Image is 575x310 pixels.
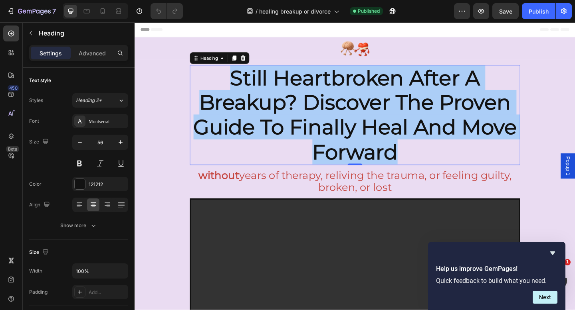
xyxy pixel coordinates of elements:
[60,222,97,230] div: Show more
[6,146,19,152] div: Beta
[64,47,416,155] strong: still heartbroken after a breakup? discover the proven guide to finally heal and move forward
[40,49,62,57] p: Settings
[29,97,43,104] div: Styles
[436,277,557,284] p: Quick feedback to build what you need.
[256,7,258,16] span: /
[135,22,575,310] iframe: Design area
[436,264,557,274] h2: Help us improve GemPages!
[529,7,549,16] div: Publish
[533,291,557,304] button: Next question
[29,247,50,258] div: Size
[8,85,19,91] div: 450
[358,8,380,15] span: Published
[89,118,126,125] div: Montserrat
[69,160,114,173] strong: without
[29,181,42,188] div: Color
[72,93,128,108] button: Heading 2*
[259,7,331,16] span: healing breakup or divorce
[89,181,126,188] div: 121212
[467,146,475,167] span: Popup 1
[60,47,419,155] h2: Rich Text Editor. Editing area: main
[436,248,557,304] div: Help us improve GemPages!
[29,218,128,233] button: Show more
[564,259,571,265] span: 1
[70,35,92,43] div: Heading
[29,288,48,296] div: Padding
[73,264,128,278] input: Auto
[29,77,51,84] div: Text style
[29,267,42,275] div: Width
[52,6,56,16] p: 7
[522,3,555,19] button: Publish
[89,289,126,296] div: Add...
[492,3,519,19] button: Save
[29,137,50,147] div: Size
[61,160,418,187] p: years of therapy, reliving the trauma, or feeling guilty, broken, or lost
[499,8,512,15] span: Save
[548,248,557,258] button: Hide survey
[151,3,183,19] div: Undo/Redo
[76,97,102,104] span: Heading 2*
[29,200,52,210] div: Align
[79,49,106,57] p: Advanced
[39,28,125,38] p: Heading
[3,3,59,19] button: 7
[29,118,39,125] div: Font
